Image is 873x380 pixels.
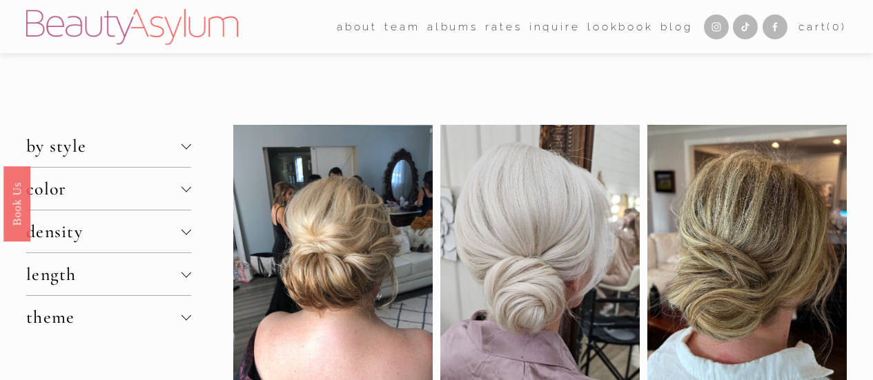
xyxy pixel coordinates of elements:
[384,16,420,37] a: folder dropdown
[798,17,847,37] a: 0 items in cart
[3,166,30,241] a: Book Us
[832,20,841,33] span: 0
[26,210,191,252] button: density
[26,178,182,199] span: color
[529,16,580,37] a: Inquire
[704,14,729,39] a: Instagram
[427,16,478,37] a: albums
[827,20,847,33] span: ( )
[337,17,377,37] span: about
[26,221,182,242] span: density
[485,16,522,37] a: Rates
[26,263,182,285] span: length
[384,17,420,37] span: team
[587,16,654,37] a: Lookbook
[26,168,191,210] button: color
[26,125,191,167] button: by style
[26,253,191,295] button: length
[26,296,191,338] button: theme
[26,9,238,45] img: Beauty Asylum | Bridal Hair &amp; Makeup Charlotte &amp; Atlanta
[26,135,182,157] span: by style
[733,14,758,39] a: TikTok
[763,14,787,39] a: Facebook
[337,16,377,37] a: folder dropdown
[660,16,692,37] a: Blog
[26,306,182,328] span: theme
